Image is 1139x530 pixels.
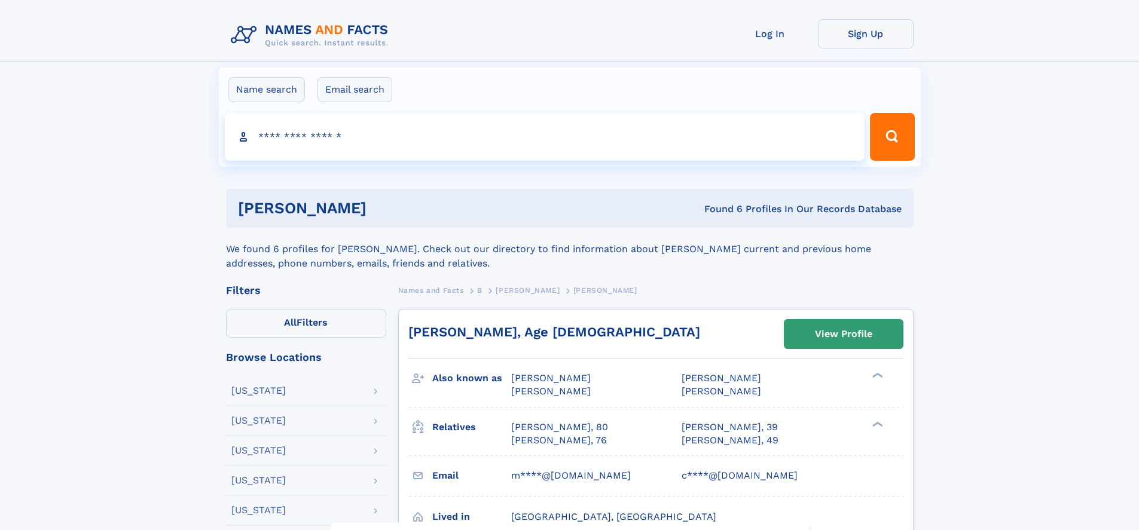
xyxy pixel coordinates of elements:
[682,421,778,434] a: [PERSON_NAME], 39
[231,506,286,515] div: [US_STATE]
[408,324,700,339] a: [PERSON_NAME], Age [DEMOGRAPHIC_DATA]
[226,228,914,271] div: We found 6 profiles for [PERSON_NAME]. Check out our directory to find information about [PERSON_...
[573,286,637,295] span: [PERSON_NAME]
[477,286,483,295] span: B
[815,320,872,348] div: View Profile
[231,386,286,396] div: [US_STATE]
[818,19,914,48] a: Sign Up
[682,385,761,397] span: [PERSON_NAME]
[226,352,386,363] div: Browse Locations
[398,283,464,298] a: Names and Facts
[432,507,511,527] h3: Lived in
[511,511,716,522] span: [GEOGRAPHIC_DATA], [GEOGRAPHIC_DATA]
[869,372,884,379] div: ❯
[238,201,536,216] h1: [PERSON_NAME]
[682,434,778,447] a: [PERSON_NAME], 49
[225,113,865,161] input: search input
[432,465,511,486] h3: Email
[511,372,591,384] span: [PERSON_NAME]
[511,385,591,397] span: [PERSON_NAME]
[231,476,286,485] div: [US_STATE]
[870,113,914,161] button: Search Button
[226,19,398,51] img: Logo Names and Facts
[535,203,902,216] div: Found 6 Profiles In Our Records Database
[496,286,560,295] span: [PERSON_NAME]
[784,320,903,348] a: View Profile
[284,317,297,328] span: All
[226,309,386,338] label: Filters
[869,420,884,428] div: ❯
[231,416,286,425] div: [US_STATE]
[226,285,386,296] div: Filters
[496,283,560,298] a: [PERSON_NAME]
[231,446,286,455] div: [US_STATE]
[722,19,818,48] a: Log In
[432,368,511,388] h3: Also known as
[511,421,608,434] a: [PERSON_NAME], 80
[682,372,761,384] span: [PERSON_NAME]
[477,283,483,298] a: B
[317,77,392,102] label: Email search
[432,417,511,437] h3: Relatives
[511,434,607,447] a: [PERSON_NAME], 76
[228,77,305,102] label: Name search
